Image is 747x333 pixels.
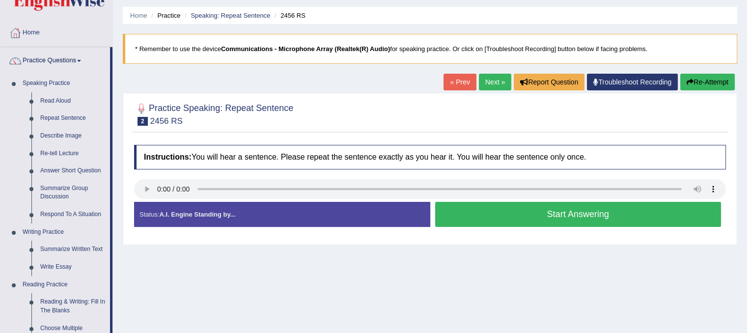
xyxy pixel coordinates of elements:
[36,162,110,180] a: Answer Short Question
[680,74,735,90] button: Re-Attempt
[221,45,390,53] b: Communications - Microphone Array (Realtek(R) Audio)
[587,74,678,90] a: Troubleshoot Recording
[134,145,726,169] h4: You will hear a sentence. Please repeat the sentence exactly as you hear it. You will hear the se...
[123,34,737,64] blockquote: * Remember to use the device for speaking practice. Or click on [Troubleshoot Recording] button b...
[144,153,192,161] b: Instructions:
[159,211,235,218] strong: A.I. Engine Standing by...
[18,276,110,294] a: Reading Practice
[36,258,110,276] a: Write Essay
[150,116,183,126] small: 2456 RS
[18,223,110,241] a: Writing Practice
[36,110,110,127] a: Repeat Sentence
[443,74,476,90] a: « Prev
[18,75,110,92] a: Speaking Practice
[36,145,110,163] a: Re-tell Lecture
[36,293,110,319] a: Reading & Writing: Fill In The Blanks
[130,12,147,19] a: Home
[36,92,110,110] a: Read Aloud
[272,11,305,20] li: 2456 RS
[514,74,584,90] button: Report Question
[134,202,430,227] div: Status:
[36,241,110,258] a: Summarize Written Text
[36,206,110,223] a: Respond To A Situation
[191,12,270,19] a: Speaking: Repeat Sentence
[435,202,721,227] button: Start Answering
[479,74,511,90] a: Next »
[36,127,110,145] a: Describe Image
[36,180,110,206] a: Summarize Group Discussion
[149,11,180,20] li: Practice
[0,47,110,72] a: Practice Questions
[134,101,293,126] h2: Practice Speaking: Repeat Sentence
[138,117,148,126] span: 2
[0,19,112,44] a: Home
